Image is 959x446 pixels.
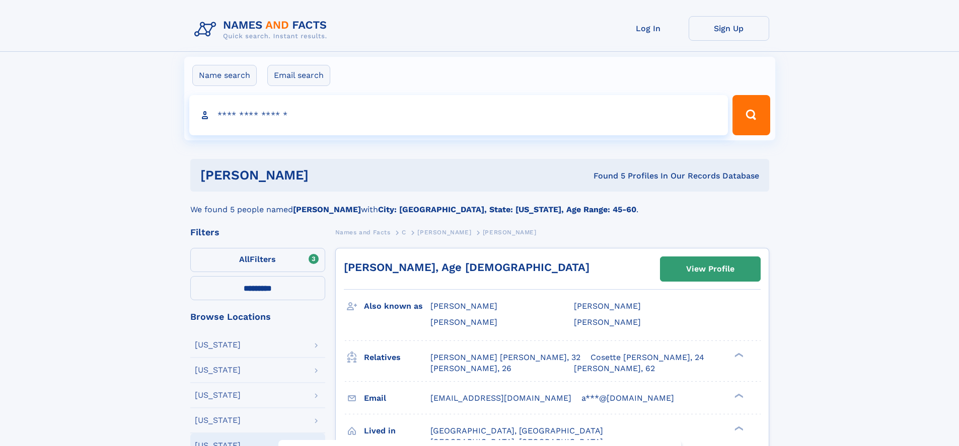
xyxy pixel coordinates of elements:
[430,426,603,435] span: [GEOGRAPHIC_DATA], [GEOGRAPHIC_DATA]
[293,205,361,214] b: [PERSON_NAME]
[267,65,330,86] label: Email search
[364,390,430,407] h3: Email
[190,312,325,321] div: Browse Locations
[430,317,497,327] span: [PERSON_NAME]
[364,349,430,366] h3: Relatives
[364,422,430,439] h3: Lived in
[686,257,734,281] div: View Profile
[483,229,537,236] span: [PERSON_NAME]
[190,228,325,237] div: Filters
[417,226,471,238] a: [PERSON_NAME]
[732,351,744,358] div: ❯
[364,298,430,315] h3: Also known as
[195,341,241,349] div: [US_STATE]
[591,352,704,363] a: Cosette [PERSON_NAME], 24
[732,392,744,399] div: ❯
[378,205,636,214] b: City: [GEOGRAPHIC_DATA], State: [US_STATE], Age Range: 45-60
[430,363,511,374] a: [PERSON_NAME], 26
[451,170,759,182] div: Found 5 Profiles In Our Records Database
[689,16,769,41] a: Sign Up
[660,257,760,281] a: View Profile
[402,226,406,238] a: C
[190,192,769,216] div: We found 5 people named with .
[195,391,241,399] div: [US_STATE]
[195,366,241,374] div: [US_STATE]
[732,425,744,431] div: ❯
[239,254,250,264] span: All
[574,301,641,311] span: [PERSON_NAME]
[581,393,674,403] span: a***@[DOMAIN_NAME]
[430,352,580,363] a: [PERSON_NAME] [PERSON_NAME], 32
[190,16,335,43] img: Logo Names and Facts
[430,301,497,311] span: [PERSON_NAME]
[574,317,641,327] span: [PERSON_NAME]
[335,226,391,238] a: Names and Facts
[430,393,571,403] span: [EMAIL_ADDRESS][DOMAIN_NAME]
[200,169,451,182] h1: [PERSON_NAME]
[574,363,655,374] a: [PERSON_NAME], 62
[195,416,241,424] div: [US_STATE]
[190,248,325,272] label: Filters
[402,229,406,236] span: C
[192,65,257,86] label: Name search
[417,229,471,236] span: [PERSON_NAME]
[732,95,770,135] button: Search Button
[608,16,689,41] a: Log In
[189,95,728,135] input: search input
[344,261,589,274] a: [PERSON_NAME], Age [DEMOGRAPHIC_DATA]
